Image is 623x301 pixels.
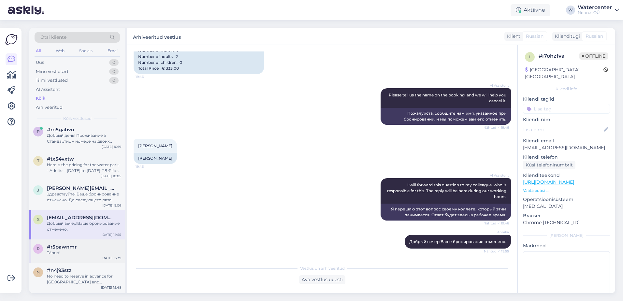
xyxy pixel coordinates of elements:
span: Otsi kliente [40,34,66,41]
div: Добрый вечер!Ваше бронирование отменено. [47,221,121,232]
div: # i7ohzfva [539,52,579,60]
span: Kõik vestlused [63,116,92,122]
span: n [36,270,40,275]
span: r [37,129,40,134]
span: #n4j93stz [47,267,71,273]
input: Lisa tag [523,104,610,114]
span: r [37,246,40,251]
span: #r5pawnmr [47,244,77,250]
a: [URL][DOMAIN_NAME] [523,179,574,185]
p: [EMAIL_ADDRESS][DOMAIN_NAME] [523,144,610,151]
p: Märkmed [523,242,610,249]
div: [DATE] 9:06 [102,203,121,208]
span: s [37,217,39,222]
input: Lisa nimi [523,126,602,133]
div: W [566,6,575,15]
span: Russian [526,33,543,40]
div: Email [106,47,120,55]
div: Kliendi info [523,86,610,92]
span: AI Assistent [485,83,509,88]
div: Пожалуйста, сообщите нам имя, указанное при бронировании, и мы поможем вам его отменить. [381,108,511,125]
div: 0 [109,77,119,84]
span: [PERSON_NAME] [138,143,172,148]
div: Arhiveeritud [36,104,63,111]
span: I will forward this question to my colleague, who is responsible for this. The reply will be here... [387,182,507,199]
p: Kliendi telefon [523,154,610,161]
div: [DATE] 10:19 [102,144,121,149]
div: No need to reserve in advance for [GEOGRAPHIC_DATA] and [GEOGRAPHIC_DATA]. Just come and enjoy. [47,273,121,285]
span: Annika [485,230,509,235]
div: [DATE] 10:05 [101,174,121,179]
div: [DATE] 19:55 [101,232,121,237]
span: j [37,188,39,193]
div: 0 [109,59,119,66]
p: Brauser [523,212,610,219]
span: 19:46 [136,164,160,169]
div: Я перешлю этот вопрос своему коллеге, который этим занимается. Ответ будет здесь в рабочее время. [381,204,511,221]
p: Kliendi email [523,137,610,144]
span: Добрый вечер!Ваше бронирование отменено. [409,239,506,244]
span: Offline [579,52,608,60]
span: Russian [586,33,603,40]
div: Kõik [36,95,45,102]
div: Watercenter [578,5,612,10]
span: Nähtud ✓ 19:55 [484,249,509,254]
div: AI Assistent [36,86,60,93]
span: i [529,54,530,59]
div: Klient [504,33,520,40]
p: [MEDICAL_DATA] [523,203,610,210]
span: jelenaparamonova@list.ru [47,185,115,191]
p: Chrome [TECHNICAL_ID] [523,219,610,226]
div: Klienditugi [552,33,580,40]
span: #tx54vxtw [47,156,74,162]
div: Küsi telefoninumbrit [523,161,575,169]
p: Vaata edasi ... [523,188,610,193]
span: Nähtud ✓ 19:46 [484,125,509,130]
span: Please tell us the name on the booking, and we will help you cancel it. [389,93,507,103]
label: Arhiveeritud vestlus [133,32,181,41]
div: Web [54,47,66,55]
span: Vestlus on arhiveeritud [300,265,345,271]
span: t [37,158,39,163]
div: 0 [109,68,119,75]
img: Askly Logo [5,33,18,46]
p: Kliendi tag'id [523,96,610,103]
span: AI Assistent [485,173,509,178]
div: Socials [78,47,94,55]
div: Minu vestlused [36,68,68,75]
div: Tänud! [47,250,121,256]
div: [DATE] 16:39 [101,256,121,261]
div: [DATE] 15:48 [101,285,121,290]
span: svar4ik@inbox.ru [47,215,115,221]
p: Kliendi nimi [523,116,610,123]
div: [PERSON_NAME] [134,153,177,164]
div: Tiimi vestlused [36,77,68,84]
div: [PERSON_NAME] [523,233,610,238]
div: Ava vestlus uuesti [299,275,345,284]
div: [GEOGRAPHIC_DATA], [GEOGRAPHIC_DATA] [525,66,603,80]
a: WatercenterNoorus OÜ [578,5,619,15]
div: Добрый день! Проживание в Стандартном номере на двоих будет стоить 345 евро/ 3 ночи. В стоимость ... [47,133,121,144]
span: Nähtud ✓ 19:46 [484,221,509,226]
p: Klienditeekond [523,172,610,179]
div: Здравствуйте! Ваше бронирование отменено. До следующего раза! [47,191,121,203]
div: Uus [36,59,44,66]
span: #rn5gahvo [47,127,74,133]
div: All [35,47,42,55]
div: Aktiivne [511,4,550,16]
div: Noorus OÜ [578,10,612,15]
span: 19:46 [136,74,160,79]
p: Operatsioonisüsteem [523,196,610,203]
div: Here is the pricing for the water park: - Adults: - [DATE] to [DATE]: 28 € for 4 hours - [DATE] a... [47,162,121,174]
